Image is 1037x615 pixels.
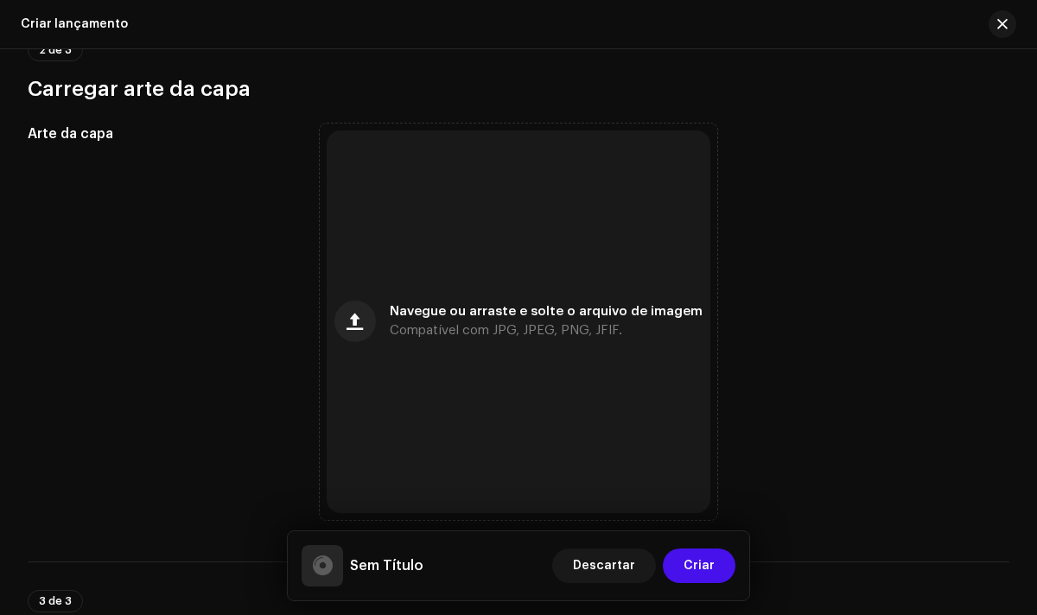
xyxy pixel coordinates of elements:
[573,560,635,572] font: Descartar
[552,548,656,583] button: Descartar
[350,559,423,573] font: Sem Título
[350,555,423,576] h5: Sem Título
[390,324,622,337] font: Compatível com JPG, JPEG, PNG, JFIF.
[390,305,703,318] font: Navegue ou arraste e solte o arquivo de imagem
[684,560,715,572] font: Criar
[663,548,735,583] button: Criar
